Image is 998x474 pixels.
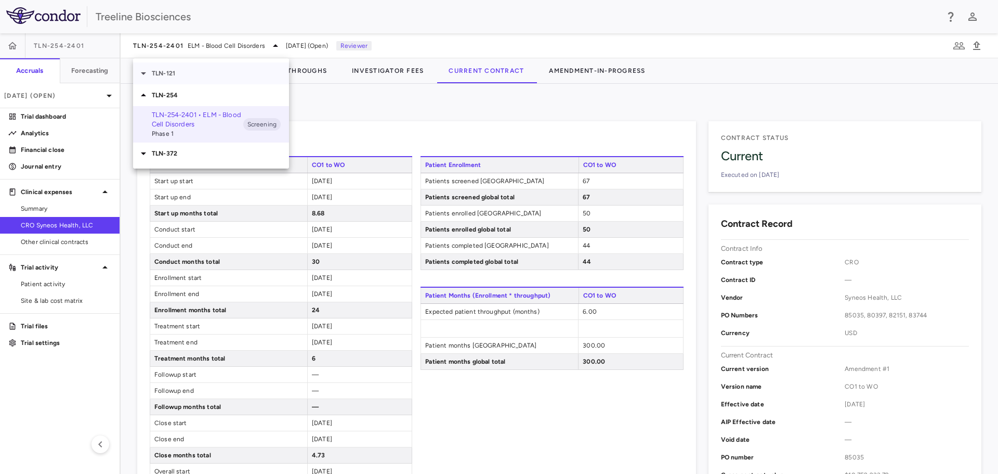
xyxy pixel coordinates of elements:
[152,110,243,129] p: TLN-254-2401 • ELM - Blood Cell Disorders
[152,129,243,138] span: Phase 1
[133,62,289,84] div: TLN-121
[152,149,289,158] p: TLN-372
[133,84,289,106] div: TLN-254
[152,91,289,100] p: TLN-254
[133,143,289,164] div: TLN-372
[243,120,281,129] span: Screening
[152,69,289,78] p: TLN-121
[133,106,289,143] div: TLN-254-2401 • ELM - Blood Cell DisordersPhase 1Screening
